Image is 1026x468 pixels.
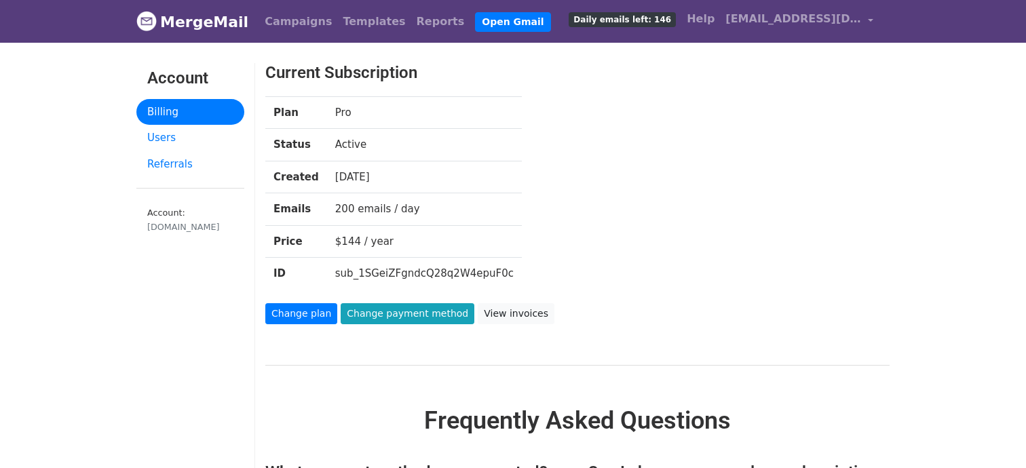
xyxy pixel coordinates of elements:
h3: Account [147,69,233,88]
td: 200 emails / day [327,193,522,226]
a: Campaigns [259,8,337,35]
a: Change plan [265,303,337,324]
a: MergeMail [136,7,248,36]
a: Users [136,125,244,151]
th: Emails [265,193,327,226]
th: Status [265,129,327,161]
small: Account: [147,208,233,233]
a: [EMAIL_ADDRESS][DOMAIN_NAME] [720,5,879,37]
td: [DATE] [327,161,522,193]
a: Daily emails left: 146 [563,5,681,33]
td: Active [327,129,522,161]
span: [EMAIL_ADDRESS][DOMAIN_NAME] [725,11,861,27]
div: [DOMAIN_NAME] [147,220,233,233]
td: $144 / year [327,225,522,258]
h2: Frequently Asked Questions [265,406,890,435]
a: Change payment method [341,303,474,324]
a: Billing [136,99,244,125]
a: View invoices [478,303,554,324]
a: Open Gmail [475,12,550,32]
img: MergeMail logo [136,11,157,31]
th: Plan [265,96,327,129]
a: Reports [411,8,470,35]
th: Created [265,161,327,193]
a: Referrals [136,151,244,178]
th: Price [265,225,327,258]
td: Pro [327,96,522,129]
th: ID [265,258,327,290]
a: Templates [337,8,411,35]
td: sub_1SGeiZFgndcQ28q2W4epuF0c [327,258,522,290]
span: Daily emails left: 146 [569,12,676,27]
a: Help [681,5,720,33]
h3: Current Subscription [265,63,836,83]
